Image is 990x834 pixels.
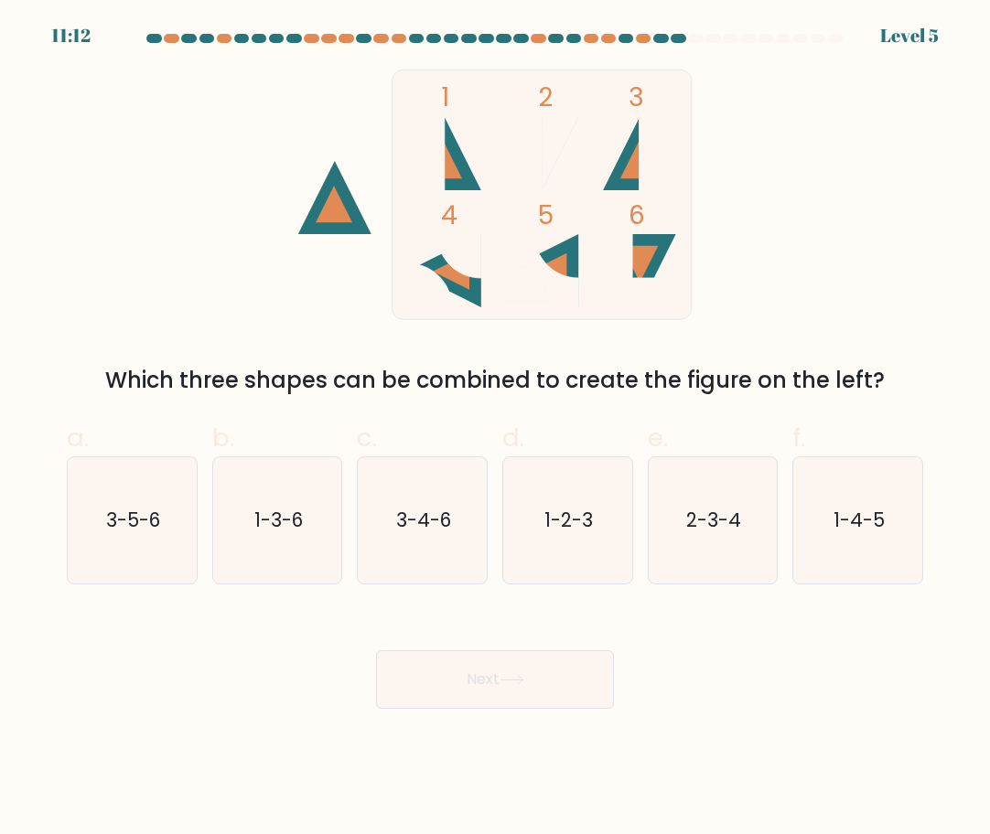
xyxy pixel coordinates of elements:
[67,420,89,455] span: a.
[538,80,553,115] tspan: 2
[686,507,741,533] text: 2-3-4
[792,420,805,455] span: f.
[396,507,451,533] text: 3-4-6
[106,507,160,533] text: 3-5-6
[538,198,554,233] tspan: 5
[441,198,457,233] tspan: 4
[544,507,593,533] text: 1-2-3
[502,420,524,455] span: d.
[376,650,614,709] button: Next
[441,80,449,115] tspan: 1
[629,80,644,115] tspan: 3
[880,22,939,49] div: Level 5
[629,198,645,233] tspan: 6
[51,22,91,49] div: 11:12
[212,420,234,455] span: b.
[357,420,377,455] span: c.
[834,507,885,533] text: 1-4-5
[78,364,912,397] div: Which three shapes can be combined to create the figure on the left?
[648,420,668,455] span: e.
[254,507,303,533] text: 1-3-6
